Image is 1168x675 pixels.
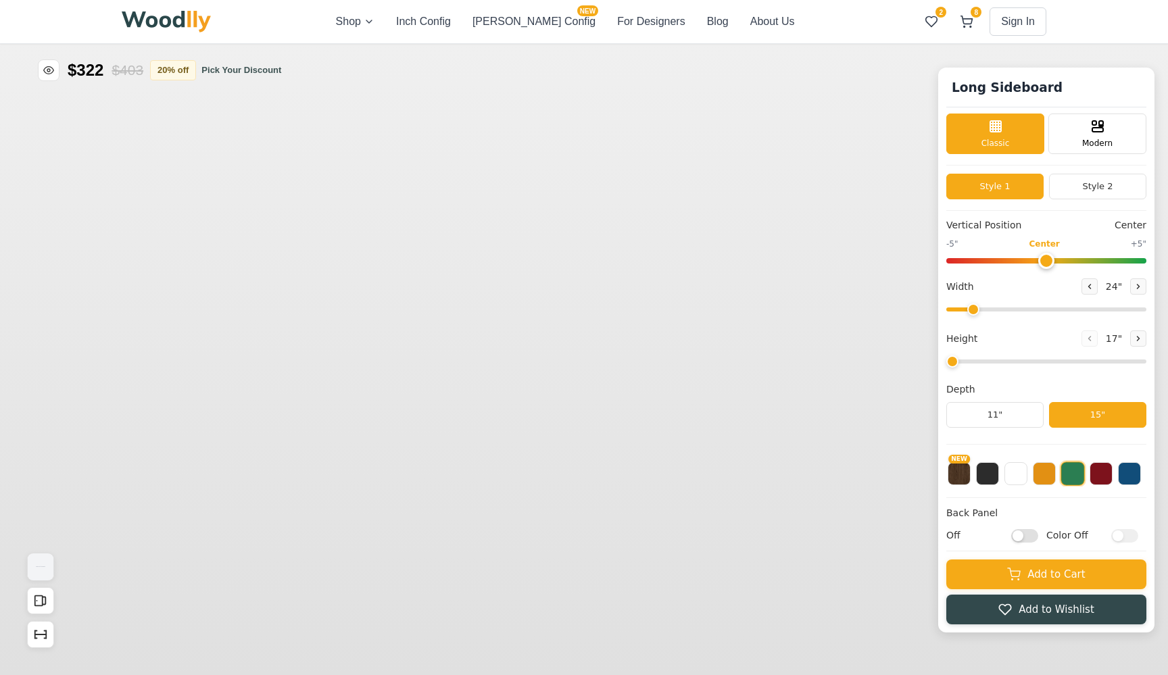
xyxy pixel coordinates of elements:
[946,402,1044,428] button: 11"
[1049,402,1146,428] button: 15"
[27,553,54,580] button: View Gallery
[946,174,1044,199] button: Style 1
[981,137,1010,149] span: Classic
[150,60,196,80] button: 20% off
[201,64,281,77] button: Pick Your Discount
[1046,528,1104,543] span: Color Off
[946,595,1146,624] button: Add to Wishlist
[617,14,685,30] button: For Designers
[1115,218,1146,232] span: Center
[707,14,729,30] button: Blog
[946,218,1021,232] span: Vertical Position
[1111,528,1138,542] input: Color Off
[935,7,946,18] span: 2
[472,14,595,30] button: [PERSON_NAME] ConfigNEW
[954,9,979,34] button: 8
[1131,238,1146,250] span: +5"
[750,14,795,30] button: About Us
[38,59,59,81] button: Toggle price visibility
[27,621,54,648] button: Show Dimensions
[122,11,211,32] img: Woodlly
[396,14,451,30] button: Inch Config
[946,76,1068,100] h1: Click to rename
[28,553,53,580] img: Gallery
[1090,462,1113,485] button: Red
[1103,332,1125,346] span: 17 "
[919,9,944,34] button: 2
[948,462,971,485] button: NEW
[946,559,1146,589] button: Add to Cart
[1011,528,1038,542] input: Off
[1118,462,1141,485] button: Blue
[1049,174,1146,199] button: Style 2
[946,238,958,250] span: -5"
[976,462,999,485] button: Black
[1061,461,1085,486] button: Green
[946,528,1004,543] span: Off
[1082,137,1113,149] span: Modern
[946,506,1146,520] h4: Back Panel
[946,382,975,397] span: Depth
[971,7,981,18] span: 8
[946,280,974,294] span: Width
[27,587,54,614] button: Open All Doors and Drawers
[577,5,598,16] span: NEW
[1029,238,1059,250] span: Center
[336,14,374,30] button: Shop
[990,7,1046,36] button: Sign In
[1103,280,1125,294] span: 24 "
[948,455,970,464] span: NEW
[946,332,977,346] span: Height
[1004,462,1027,485] button: White
[1033,462,1056,485] button: Yellow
